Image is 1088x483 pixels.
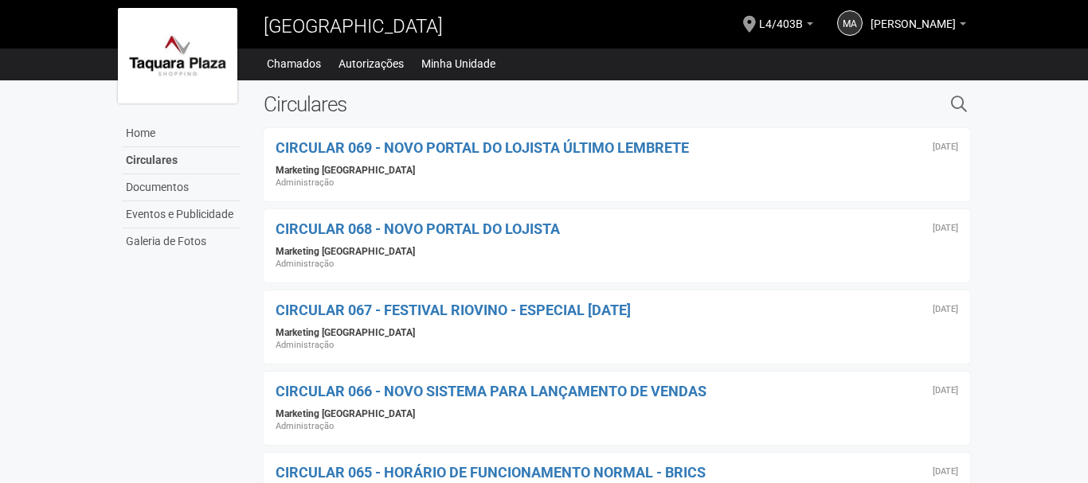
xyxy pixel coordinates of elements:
[276,326,958,339] div: Marketing [GEOGRAPHIC_DATA]
[933,467,958,477] div: Quarta-feira, 2 de julho de 2025 às 21:27
[276,258,958,271] div: Administração
[276,302,631,318] a: CIRCULAR 067 - FESTIVAL RIOVINO - ESPECIAL [DATE]
[837,10,863,36] a: MA
[276,420,958,433] div: Administração
[276,407,958,420] div: Marketing [GEOGRAPHIC_DATA]
[122,201,240,228] a: Eventos e Publicidade
[933,224,958,233] div: Quinta-feira, 14 de agosto de 2025 às 15:00
[871,2,956,30] span: Marcos André Pereira Silva
[122,174,240,201] a: Documentos
[264,15,443,37] span: [GEOGRAPHIC_DATA]
[267,53,321,75] a: Chamados
[122,228,240,255] a: Galeria de Fotos
[759,20,813,33] a: L4/403B
[118,8,237,103] img: logo.jpg
[264,92,787,116] h2: Circulares
[759,2,803,30] span: L4/403B
[122,147,240,174] a: Circulares
[339,53,404,75] a: Autorizações
[933,386,958,395] div: Segunda-feira, 14 de julho de 2025 às 20:27
[276,220,560,237] a: CIRCULAR 068 - NOVO PORTAL DO LOJISTA
[871,20,966,33] a: [PERSON_NAME]
[421,53,495,75] a: Minha Unidade
[122,120,240,147] a: Home
[276,464,706,481] a: CIRCULAR 065 - HORÁRIO DE FUNCIONAMENTO NORMAL - BRICS
[276,383,706,399] a: CIRCULAR 066 - NOVO SISTEMA PARA LANÇAMENTO DE VENDAS
[276,164,958,177] div: Marketing [GEOGRAPHIC_DATA]
[276,139,689,156] a: CIRCULAR 069 - NOVO PORTAL DO LOJISTA ÚLTIMO LEMBRETE
[276,339,958,352] div: Administração
[933,305,958,314] div: Terça-feira, 22 de julho de 2025 às 20:02
[933,142,958,152] div: Sexta-feira, 22 de agosto de 2025 às 21:46
[276,177,958,189] div: Administração
[276,245,958,258] div: Marketing [GEOGRAPHIC_DATA]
